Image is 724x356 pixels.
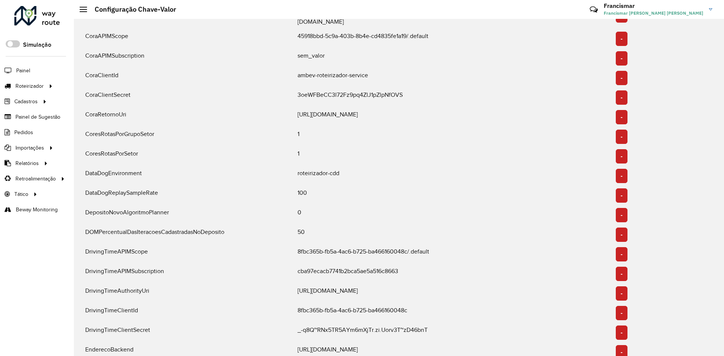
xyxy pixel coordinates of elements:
div: cba97ecacb7741b2bca5ae5a516c8663 [293,267,611,281]
div: DrivingTimeAuthorityUri [81,286,293,301]
div: roteirizador-cdd [293,169,611,183]
button: - [616,228,627,242]
span: Beway Monitoring [16,206,58,214]
div: CoresRotasPorGrupoSetor [81,130,293,144]
a: Contato Rápido [586,2,602,18]
div: 1 [293,149,611,163]
div: 0 [293,208,611,222]
div: DrivingTimeAPIMSubscription [81,267,293,281]
div: [URL][DOMAIN_NAME] [293,286,611,301]
div: [URL][DOMAIN_NAME] [293,110,611,124]
div: DrivingTimeClientId [81,306,293,320]
button: - [616,325,627,340]
span: Tático [14,190,28,198]
button: - [616,169,627,183]
span: Retroalimentação [15,175,56,183]
button: - [616,110,627,124]
span: Francismar [PERSON_NAME] [PERSON_NAME] [604,10,703,17]
div: DrivingTimeAPIMScope [81,247,293,261]
button: - [616,267,627,281]
button: - [616,51,627,66]
div: CoraClientSecret [81,90,293,105]
span: Importações [15,144,44,152]
span: Cadastros [14,98,38,105]
span: Painel de Sugestão [15,113,60,121]
div: 50 [293,228,611,242]
span: Painel [16,67,30,75]
div: 8fbc365b-fb5a-4ac6-b725-ba466160048c [293,306,611,320]
div: 3oeWFBeCC3l72Fz9pq4ZlJ1pZlpNfOVS [293,90,611,105]
button: - [616,71,627,85]
span: Relatórios [15,159,39,167]
button: - [616,188,627,203]
div: CoraAPIMScope [81,32,293,46]
button: - [616,306,627,320]
button: - [616,247,627,261]
button: - [616,286,627,301]
div: sem_valor [293,51,611,66]
button: - [616,130,627,144]
label: Simulação [23,40,51,49]
div: DrivingTimeClientSecret [81,325,293,340]
div: ambev-roteirizador-service [293,71,611,85]
button: - [616,208,627,222]
div: DataDogReplaySampleRate [81,188,293,203]
div: 100 [293,188,611,203]
div: DataDogEnvironment [81,169,293,183]
button: - [616,90,627,105]
div: 1 [293,130,611,144]
div: CoresRotasPorSetor [81,149,293,163]
div: CoraClientId [81,71,293,85]
div: CoraRetornoUri [81,110,293,124]
button: - [616,149,627,163]
div: _-q8Q~RNx5TR5AYm6mXjTr.zi.Uorv3T~zD46bnT [293,325,611,340]
div: 8fbc365b-fb5a-4ac6-b725-ba466160048c/.default [293,247,611,261]
div: DepositoNovoAlgoritmoPlanner [81,208,293,222]
div: DOMPercentualDasIteracoesCadastradasNoDeposito [81,228,293,242]
h3: Francismar [604,2,703,9]
div: 45918bbd-5c9a-403b-8b4e-cd4835fe1a19/.default [293,32,611,46]
div: CoraAPIMSubscription [81,51,293,66]
h2: Configuração Chave-Valor [87,5,176,14]
span: Roteirizador [15,82,44,90]
span: Pedidos [14,128,33,136]
button: - [616,32,627,46]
